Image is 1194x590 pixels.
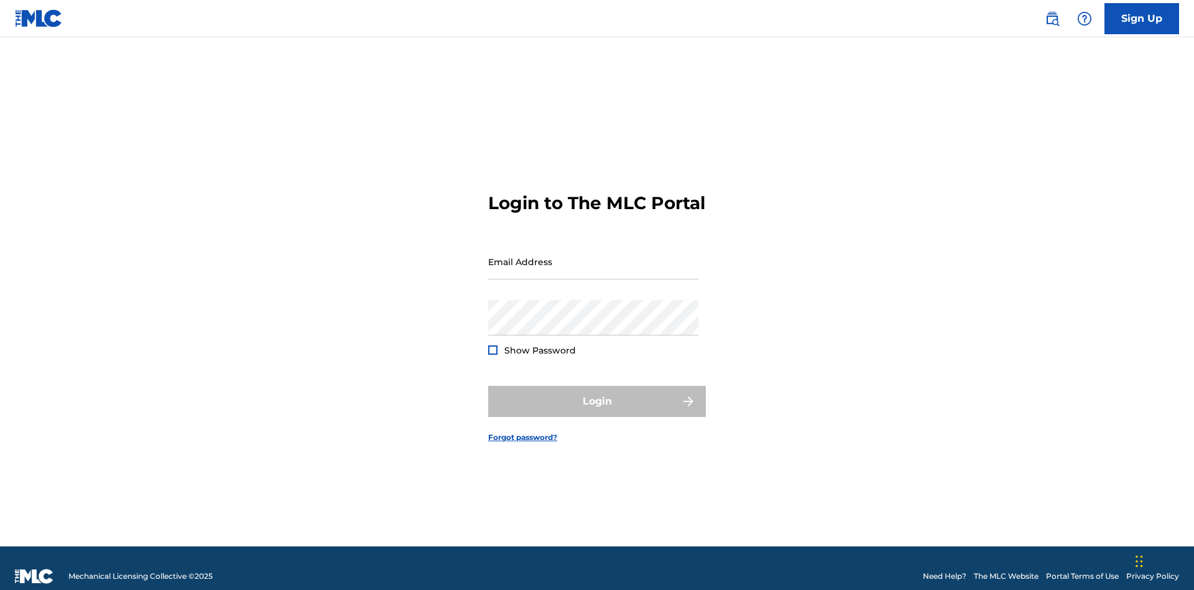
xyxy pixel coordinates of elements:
[15,9,63,27] img: MLC Logo
[1072,6,1097,31] div: Help
[1136,543,1143,580] div: Drag
[1046,571,1119,582] a: Portal Terms of Use
[1040,6,1065,31] a: Public Search
[1132,530,1194,590] iframe: Chat Widget
[488,432,557,443] a: Forgot password?
[68,571,213,582] span: Mechanical Licensing Collective © 2025
[504,345,576,356] span: Show Password
[923,571,966,582] a: Need Help?
[1045,11,1060,26] img: search
[1077,11,1092,26] img: help
[488,192,705,214] h3: Login to The MLC Portal
[1104,3,1179,34] a: Sign Up
[1126,571,1179,582] a: Privacy Policy
[974,571,1039,582] a: The MLC Website
[15,569,53,584] img: logo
